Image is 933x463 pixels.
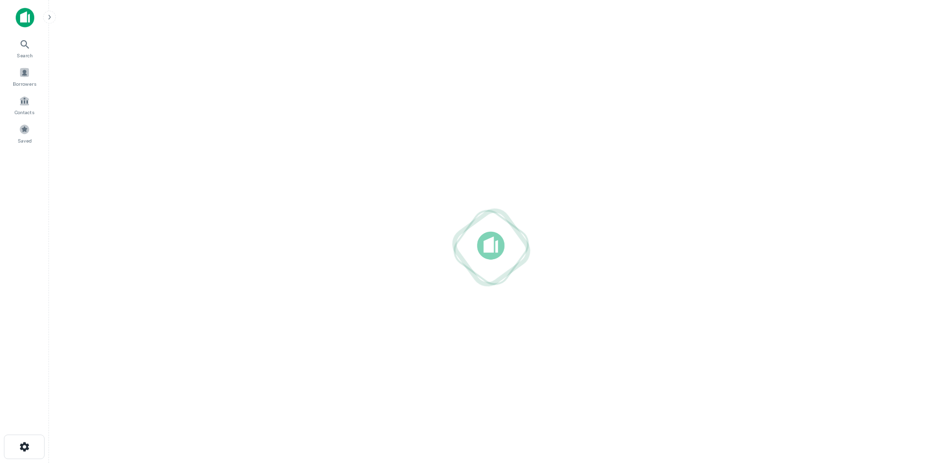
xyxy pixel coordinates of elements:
img: capitalize-icon.png [16,8,34,27]
span: Saved [18,137,32,145]
iframe: Chat Widget [884,385,933,432]
span: Contacts [15,108,34,116]
span: Borrowers [13,80,36,88]
a: Search [3,35,46,61]
a: Borrowers [3,63,46,90]
a: Saved [3,120,46,146]
a: Contacts [3,92,46,118]
span: Search [17,51,33,59]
